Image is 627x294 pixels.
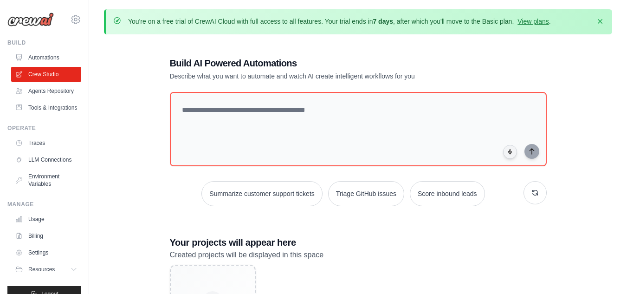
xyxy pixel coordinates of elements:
[28,266,55,273] span: Resources
[11,67,81,82] a: Crew Studio
[11,84,81,98] a: Agents Repository
[524,181,547,204] button: Get new suggestions
[517,18,549,25] a: View plans
[328,181,404,206] button: Triage GitHub issues
[11,100,81,115] a: Tools & Integrations
[201,181,322,206] button: Summarize customer support tickets
[170,236,547,249] h3: Your projects will appear here
[11,169,81,191] a: Environment Variables
[410,181,485,206] button: Score inbound leads
[503,145,517,159] button: Click to speak your automation idea
[7,13,54,26] img: Logo
[7,201,81,208] div: Manage
[11,245,81,260] a: Settings
[170,57,482,70] h1: Build AI Powered Automations
[128,17,551,26] p: You're on a free trial of CrewAI Cloud with full access to all features. Your trial ends in , aft...
[11,136,81,150] a: Traces
[170,249,547,261] p: Created projects will be displayed in this space
[7,39,81,46] div: Build
[11,262,81,277] button: Resources
[11,152,81,167] a: LLM Connections
[7,124,81,132] div: Operate
[11,50,81,65] a: Automations
[11,229,81,243] a: Billing
[373,18,393,25] strong: 7 days
[170,72,482,81] p: Describe what you want to automate and watch AI create intelligent workflows for you
[11,212,81,227] a: Usage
